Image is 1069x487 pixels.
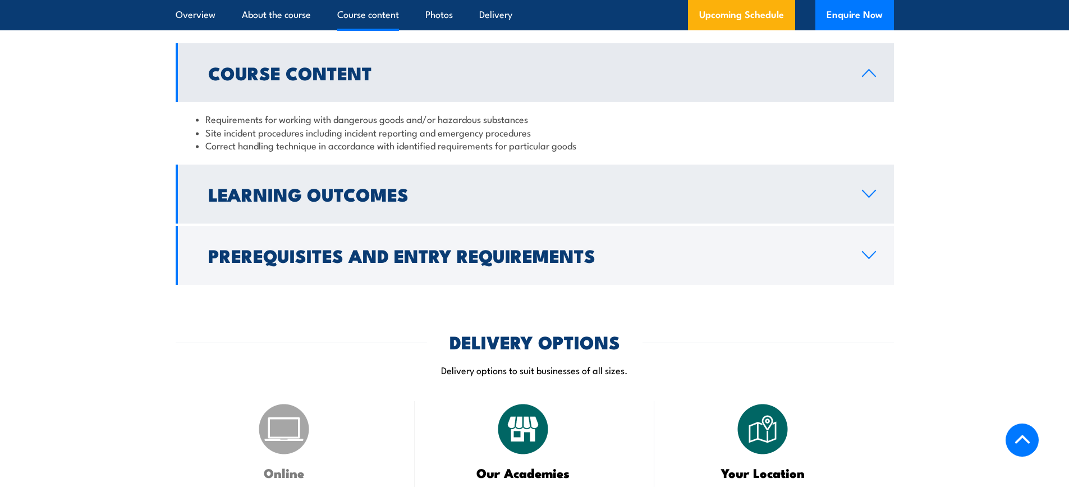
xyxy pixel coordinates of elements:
[196,112,874,125] li: Requirements for working with dangerous goods and/or hazardous substances
[449,334,620,349] h2: DELIVERY OPTIONS
[208,247,844,263] h2: Prerequisites and Entry Requirements
[208,65,844,80] h2: Course Content
[196,126,874,139] li: Site incident procedures including incident reporting and emergency procedures
[176,165,894,224] a: Learning Outcomes
[204,466,365,479] h3: Online
[682,466,843,479] h3: Your Location
[176,43,894,102] a: Course Content
[176,226,894,285] a: Prerequisites and Entry Requirements
[196,139,874,152] li: Correct handling technique in accordance with identified requirements for particular goods
[176,363,894,376] p: Delivery options to suit businesses of all sizes.
[443,466,604,479] h3: Our Academies
[208,186,844,202] h2: Learning Outcomes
